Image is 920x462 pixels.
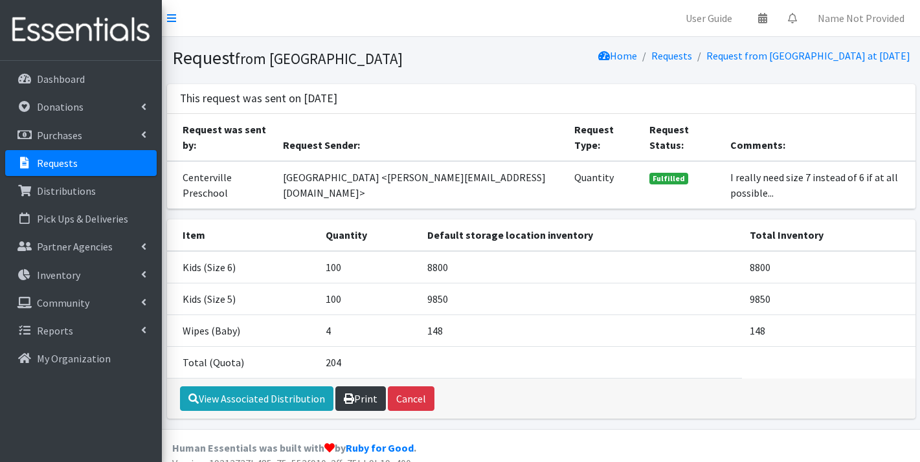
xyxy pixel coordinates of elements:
p: Inventory [37,269,80,281]
a: Name Not Provided [807,5,915,31]
th: Comments: [723,114,915,161]
td: Centerville Preschool [167,161,276,209]
h1: Request [172,47,537,69]
th: Request was sent by: [167,114,276,161]
p: Pick Ups & Deliveries [37,212,128,225]
small: from [GEOGRAPHIC_DATA] [235,49,403,68]
p: Reports [37,324,73,337]
p: Purchases [37,129,82,142]
td: Kids (Size 5) [167,283,318,314]
span: Fulfilled [649,173,688,184]
th: Request Type: [567,114,642,161]
a: User Guide [675,5,743,31]
a: Inventory [5,262,157,288]
td: Total (Quota) [167,346,318,378]
td: [GEOGRAPHIC_DATA] <[PERSON_NAME][EMAIL_ADDRESS][DOMAIN_NAME]> [275,161,567,209]
td: 9850 [742,283,915,314]
th: Total Inventory [742,219,915,251]
p: Partner Agencies [37,240,113,253]
td: 4 [318,314,420,346]
a: Reports [5,318,157,344]
p: Donations [37,100,84,113]
h3: This request was sent on [DATE] [180,92,337,105]
a: Print [335,386,386,411]
a: Request from [GEOGRAPHIC_DATA] at [DATE] [706,49,910,62]
p: Distributions [37,184,96,197]
a: View Associated Distribution [180,386,333,411]
p: Dashboard [37,72,85,85]
td: 8800 [742,251,915,283]
td: 100 [318,283,420,314]
p: My Organization [37,352,111,365]
td: I really need size 7 instead of 6 if at all possible... [723,161,915,209]
a: Requests [5,150,157,176]
img: HumanEssentials [5,8,157,52]
p: Community [37,296,89,309]
td: Quantity [567,161,642,209]
p: Requests [37,157,78,170]
button: Cancel [388,386,434,411]
a: Dashboard [5,66,157,92]
th: Default storage location inventory [420,219,743,251]
td: 148 [420,314,743,346]
a: Home [598,49,637,62]
a: Partner Agencies [5,234,157,259]
a: Ruby for Good [346,441,414,454]
th: Request Status: [642,114,723,161]
td: Kids (Size 6) [167,251,318,283]
td: Wipes (Baby) [167,314,318,346]
th: Request Sender: [275,114,567,161]
a: Pick Ups & Deliveries [5,206,157,232]
th: Quantity [318,219,420,251]
a: Distributions [5,178,157,204]
td: 204 [318,346,420,378]
td: 8800 [420,251,743,283]
a: Community [5,290,157,316]
a: My Organization [5,346,157,371]
a: Donations [5,94,157,120]
strong: Human Essentials was built with by . [172,441,416,454]
td: 100 [318,251,420,283]
td: 9850 [420,283,743,314]
th: Item [167,219,318,251]
a: Purchases [5,122,157,148]
td: 148 [742,314,915,346]
a: Requests [651,49,692,62]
